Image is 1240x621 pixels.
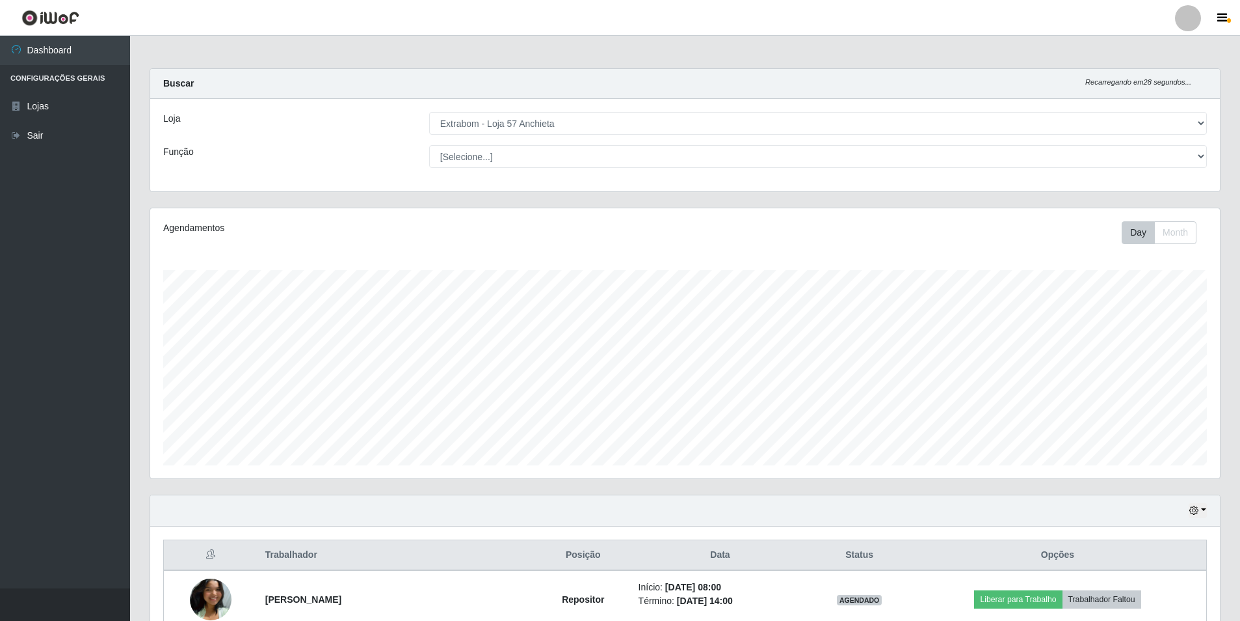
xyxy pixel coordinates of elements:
strong: Buscar [163,78,194,89]
th: Data [631,540,810,571]
strong: Repositor [562,594,604,605]
th: Opções [909,540,1207,571]
button: Month [1154,221,1196,244]
div: First group [1122,221,1196,244]
img: 1748893020398.jpeg [190,579,231,620]
label: Função [163,145,194,159]
li: Início: [639,581,802,594]
strong: [PERSON_NAME] [265,594,341,605]
div: Toolbar with button groups [1122,221,1207,244]
th: Posição [536,540,631,571]
time: [DATE] 08:00 [665,582,721,592]
span: AGENDADO [837,595,882,605]
li: Término: [639,594,802,608]
button: Liberar para Trabalho [974,590,1062,609]
button: Trabalhador Faltou [1062,590,1141,609]
div: Agendamentos [163,221,587,235]
i: Recarregando em 28 segundos... [1085,78,1191,86]
th: Status [810,540,909,571]
label: Loja [163,112,180,126]
img: CoreUI Logo [21,10,79,26]
time: [DATE] 14:00 [677,596,733,606]
button: Day [1122,221,1155,244]
th: Trabalhador [257,540,536,571]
